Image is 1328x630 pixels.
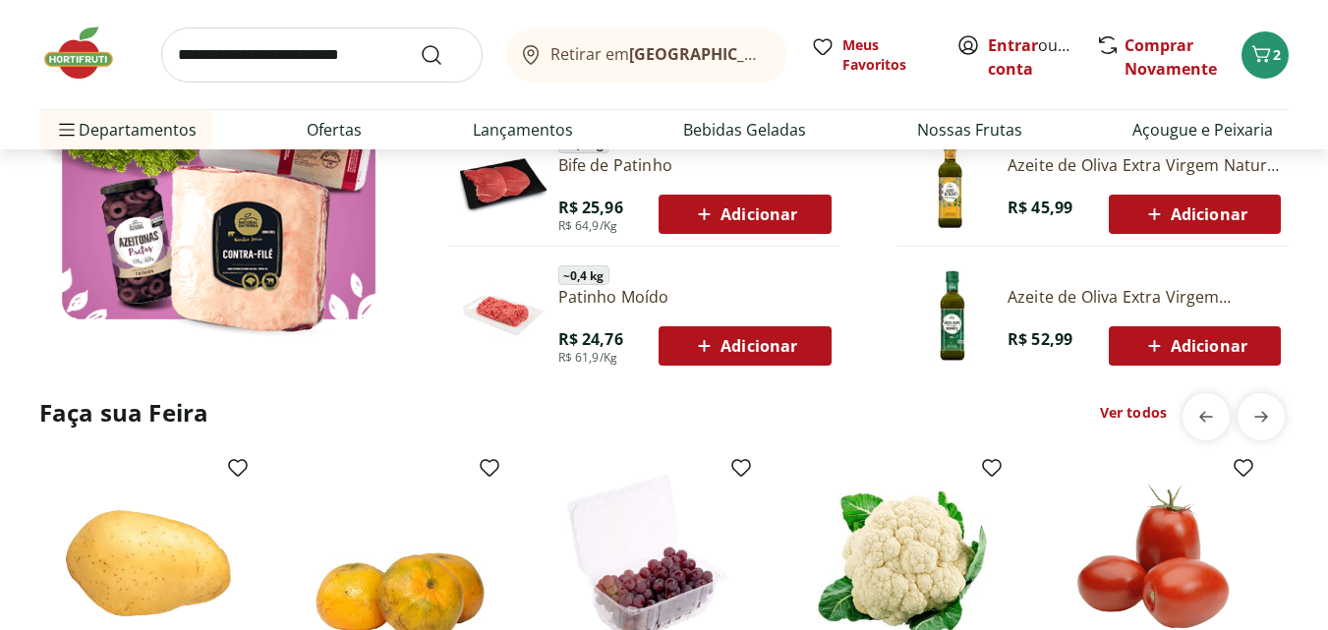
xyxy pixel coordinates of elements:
[1142,202,1247,226] span: Adicionar
[1241,31,1289,79] button: Carrinho
[550,45,768,63] span: Retirar em
[1273,45,1281,64] span: 2
[161,28,483,83] input: search
[1132,118,1273,142] a: Açougue e Peixaria
[420,43,467,67] button: Submit Search
[917,118,1022,142] a: Nossas Frutas
[1008,286,1281,308] a: Azeite de Oliva Extra Virgem Orgânico Natural da Terra 500ml
[1183,393,1230,440] button: previous
[692,202,797,226] span: Adicionar
[307,118,362,142] a: Ofertas
[842,35,933,75] span: Meus Favoritos
[1008,154,1281,176] a: Azeite de Oliva Extra Virgem Natural Da Terra 500ml
[629,43,960,65] b: [GEOGRAPHIC_DATA]/[GEOGRAPHIC_DATA]
[1109,195,1281,234] button: Adicionar
[988,34,1038,56] a: Entrar
[558,197,623,218] span: R$ 25,96
[558,286,832,308] a: Patinho Moído
[1008,328,1072,350] span: R$ 52,99
[659,195,831,234] button: Adicionar
[659,326,831,366] button: Adicionar
[506,28,787,83] button: Retirar em[GEOGRAPHIC_DATA]/[GEOGRAPHIC_DATA]
[558,218,618,234] span: R$ 64,9/Kg
[473,118,573,142] a: Lançamentos
[55,106,197,153] span: Departamentos
[39,24,138,83] img: Hortifruti
[905,137,1000,231] img: Azeite de Oliva Extra Virgem Natural da Terra 500ml
[1109,326,1281,366] button: Adicionar
[683,118,806,142] a: Bebidas Geladas
[558,154,832,176] a: Bife de Patinho
[39,397,208,429] h2: Faça sua Feira
[988,33,1075,81] span: ou
[558,265,609,285] span: ~ 0,4 kg
[456,137,550,231] img: Bife de Patinho
[558,328,623,350] span: R$ 24,76
[55,106,79,153] button: Menu
[1238,393,1285,440] button: next
[1125,34,1217,80] a: Comprar Novamente
[811,35,933,75] a: Meus Favoritos
[1100,403,1167,423] a: Ver todos
[1008,197,1072,218] span: R$ 45,99
[988,34,1096,80] a: Criar conta
[905,268,1000,363] img: Azeite de Oliva Extra Virgem Orgânico Natural da Terra 500ml
[692,334,797,358] span: Adicionar
[558,350,618,366] span: R$ 61,9/Kg
[456,268,550,363] img: Patinho Moído
[1142,334,1247,358] span: Adicionar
